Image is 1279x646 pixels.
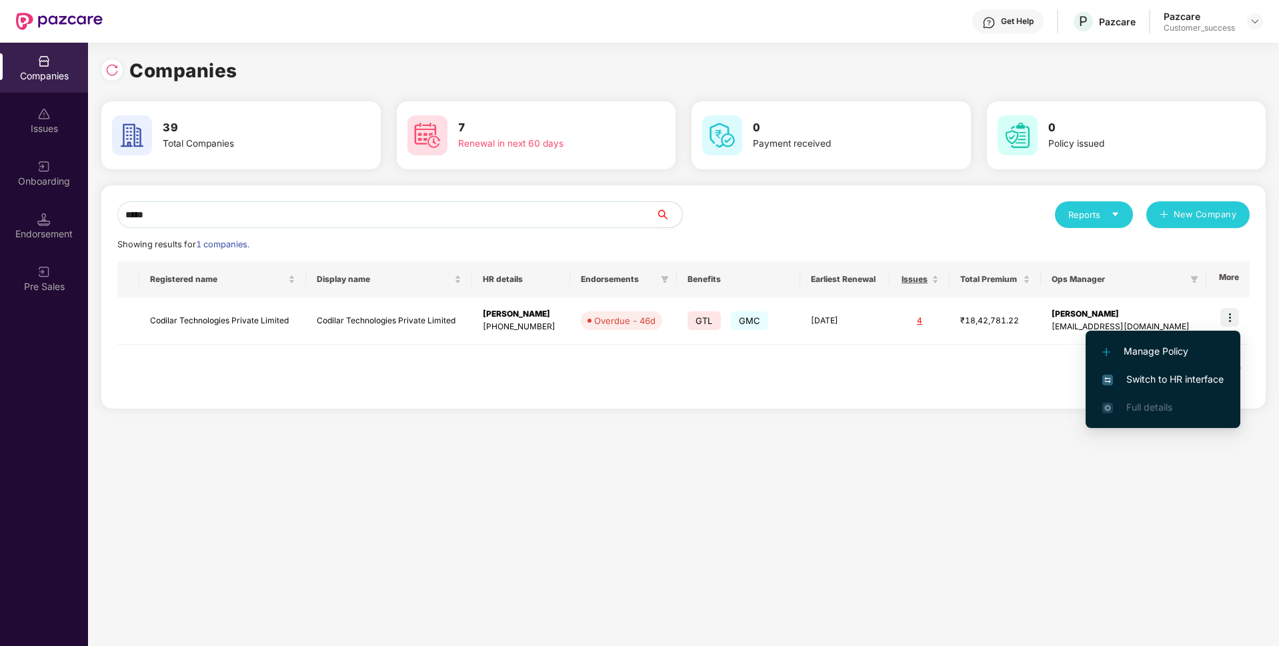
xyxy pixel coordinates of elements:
[139,297,306,345] td: Codilar Technologies Private Limited
[163,137,331,151] div: Total Companies
[1206,261,1250,297] th: More
[1052,321,1196,333] div: [EMAIL_ADDRESS][DOMAIN_NAME]
[1164,23,1235,33] div: Customer_success
[407,115,447,155] img: svg+xml;base64,PHN2ZyB4bWxucz0iaHR0cDovL3d3dy53My5vcmcvMjAwMC9zdmciIHdpZHRoPSI2MCIgaGVpZ2h0PSI2MC...
[196,239,249,249] span: 1 companies.
[163,119,331,137] h3: 39
[112,115,152,155] img: svg+xml;base64,PHN2ZyB4bWxucz0iaHR0cDovL3d3dy53My5vcmcvMjAwMC9zdmciIHdpZHRoPSI2MCIgaGVpZ2h0PSI2MC...
[688,311,721,330] span: GTL
[483,321,559,333] div: [PHONE_NUMBER]
[890,261,949,297] th: Issues
[458,119,626,137] h3: 7
[753,119,921,137] h3: 0
[1220,308,1239,327] img: icon
[1174,208,1237,221] span: New Company
[1001,16,1034,27] div: Get Help
[1079,13,1088,29] span: P
[37,55,51,68] img: svg+xml;base64,PHN2ZyBpZD0iQ29tcGFuaWVzIiB4bWxucz0iaHR0cDovL3d3dy53My5vcmcvMjAwMC9zdmciIHdpZHRoPS...
[1052,274,1185,285] span: Ops Manager
[1164,10,1235,23] div: Pazcare
[900,274,928,285] span: Issues
[150,274,285,285] span: Registered name
[37,213,51,226] img: svg+xml;base64,PHN2ZyB3aWR0aD0iMTQuNSIgaGVpZ2h0PSIxNC41IiB2aWV3Qm94PSIwIDAgMTYgMTYiIGZpbGw9Im5vbm...
[1102,372,1224,387] span: Switch to HR interface
[1111,210,1120,219] span: caret-down
[1048,137,1216,151] div: Policy issued
[1068,208,1120,221] div: Reports
[129,56,237,85] h1: Companies
[594,314,656,327] div: Overdue - 46d
[37,160,51,173] img: svg+xml;base64,PHN2ZyB3aWR0aD0iMjAiIGhlaWdodD0iMjAiIHZpZXdCb3g9IjAgMCAyMCAyMCIgZmlsbD0ibm9uZSIgeG...
[458,137,626,151] div: Renewal in next 60 days
[1052,308,1196,321] div: [PERSON_NAME]
[16,13,103,30] img: New Pazcare Logo
[1146,201,1250,228] button: plusNew Company
[306,297,473,345] td: Codilar Technologies Private Limited
[800,297,890,345] td: [DATE]
[661,275,669,283] span: filter
[677,261,800,297] th: Benefits
[1126,401,1172,413] span: Full details
[1099,15,1136,28] div: Pazcare
[1102,348,1110,356] img: svg+xml;base64,PHN2ZyB4bWxucz0iaHR0cDovL3d3dy53My5vcmcvMjAwMC9zdmciIHdpZHRoPSIxMi4yMDEiIGhlaWdodD...
[960,315,1030,327] div: ₹18,42,781.22
[139,261,306,297] th: Registered name
[960,274,1020,285] span: Total Premium
[581,274,656,285] span: Endorsements
[1160,210,1168,221] span: plus
[800,261,890,297] th: Earliest Renewal
[1102,403,1113,413] img: svg+xml;base64,PHN2ZyB4bWxucz0iaHR0cDovL3d3dy53My5vcmcvMjAwMC9zdmciIHdpZHRoPSIxNi4zNjMiIGhlaWdodD...
[37,107,51,121] img: svg+xml;base64,PHN2ZyBpZD0iSXNzdWVzX2Rpc2FibGVkIiB4bWxucz0iaHR0cDovL3d3dy53My5vcmcvMjAwMC9zdmciIH...
[655,209,682,220] span: search
[702,115,742,155] img: svg+xml;base64,PHN2ZyB4bWxucz0iaHR0cDovL3d3dy53My5vcmcvMjAwMC9zdmciIHdpZHRoPSI2MCIgaGVpZ2h0PSI2MC...
[655,201,683,228] button: search
[1188,271,1201,287] span: filter
[105,63,119,77] img: svg+xml;base64,PHN2ZyBpZD0iUmVsb2FkLTMyeDMyIiB4bWxucz0iaHR0cDovL3d3dy53My5vcmcvMjAwMC9zdmciIHdpZH...
[472,261,570,297] th: HR details
[306,261,473,297] th: Display name
[950,261,1041,297] th: Total Premium
[753,137,921,151] div: Payment received
[37,265,51,279] img: svg+xml;base64,PHN2ZyB3aWR0aD0iMjAiIGhlaWdodD0iMjAiIHZpZXdCb3g9IjAgMCAyMCAyMCIgZmlsbD0ibm9uZSIgeG...
[731,311,769,330] span: GMC
[900,315,938,327] div: 4
[1190,275,1198,283] span: filter
[998,115,1038,155] img: svg+xml;base64,PHN2ZyB4bWxucz0iaHR0cDovL3d3dy53My5vcmcvMjAwMC9zdmciIHdpZHRoPSI2MCIgaGVpZ2h0PSI2MC...
[317,274,452,285] span: Display name
[1102,375,1113,385] img: svg+xml;base64,PHN2ZyB4bWxucz0iaHR0cDovL3d3dy53My5vcmcvMjAwMC9zdmciIHdpZHRoPSIxNiIgaGVpZ2h0PSIxNi...
[483,308,559,321] div: [PERSON_NAME]
[117,239,249,249] span: Showing results for
[658,271,672,287] span: filter
[982,16,996,29] img: svg+xml;base64,PHN2ZyBpZD0iSGVscC0zMngzMiIgeG1sbnM9Imh0dHA6Ly93d3cudzMub3JnLzIwMDAvc3ZnIiB3aWR0aD...
[1250,16,1260,27] img: svg+xml;base64,PHN2ZyBpZD0iRHJvcGRvd24tMzJ4MzIiIHhtbG5zPSJodHRwOi8vd3d3LnczLm9yZy8yMDAwL3N2ZyIgd2...
[1048,119,1216,137] h3: 0
[1102,344,1224,359] span: Manage Policy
